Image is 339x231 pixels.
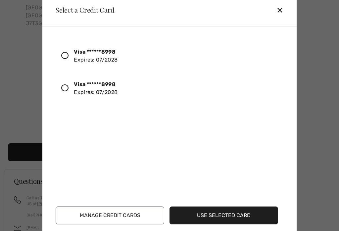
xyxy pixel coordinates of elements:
div: Expires: 07/2028 [74,80,118,96]
div: Select a Credit Card [50,7,115,13]
div: ✕ [276,3,289,17]
button: Manage Credit Cards [56,207,164,224]
button: Use Selected Card [169,207,278,224]
div: Expires: 07/2028 [74,48,118,64]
